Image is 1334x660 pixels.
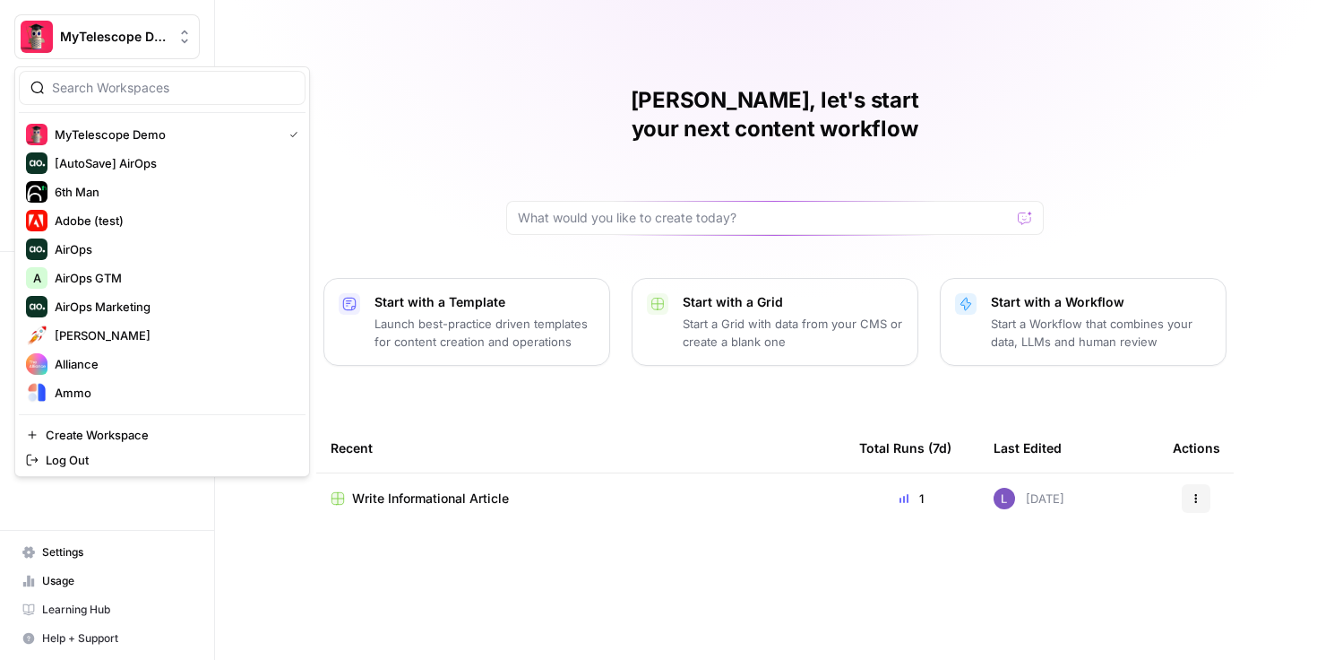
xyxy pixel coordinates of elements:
[55,269,291,287] span: AirOps GTM
[42,544,192,560] span: Settings
[859,490,965,508] div: 1
[14,567,200,595] a: Usage
[55,355,291,373] span: Alliance
[19,447,306,473] a: Log Out
[352,490,509,508] span: Write Informational Article
[26,382,47,404] img: Ammo Logo
[994,488,1064,509] div: [DATE]
[26,296,47,317] img: AirOps Marketing Logo
[46,451,291,469] span: Log Out
[55,384,291,402] span: Ammo
[26,325,47,346] img: Alex Testing Logo
[26,124,47,145] img: MyTelescope Demo Logo
[323,278,610,366] button: Start with a TemplateLaunch best-practice driven templates for content creation and operations
[1173,423,1220,473] div: Actions
[991,315,1211,351] p: Start a Workflow that combines your data, LLMs and human review
[42,602,192,618] span: Learning Hub
[33,269,41,287] span: A
[26,210,47,231] img: Adobe (test) Logo
[26,353,47,375] img: Alliance Logo
[42,573,192,589] span: Usage
[42,630,192,647] span: Help + Support
[46,426,291,444] span: Create Workspace
[55,183,291,201] span: 6th Man
[21,21,53,53] img: MyTelescope Demo Logo
[14,538,200,567] a: Settings
[52,79,294,97] input: Search Workspaces
[60,28,168,46] span: MyTelescope Demo
[14,66,310,477] div: Workspace: MyTelescope Demo
[994,423,1062,473] div: Last Edited
[506,86,1044,143] h1: [PERSON_NAME], let's start your next content workflow
[683,293,903,311] p: Start with a Grid
[14,14,200,59] button: Workspace: MyTelescope Demo
[632,278,918,366] button: Start with a GridStart a Grid with data from your CMS or create a blank one
[331,423,831,473] div: Recent
[331,490,831,508] a: Write Informational Article
[994,488,1015,509] img: rn7sh892ioif0lo51687sih9ndqw
[55,326,291,344] span: [PERSON_NAME]
[14,595,200,624] a: Learning Hub
[26,239,47,260] img: AirOps Logo
[374,315,595,351] p: Launch best-practice driven templates for content creation and operations
[55,240,291,258] span: AirOps
[518,209,1011,227] input: What would you like to create today?
[374,293,595,311] p: Start with a Template
[55,126,275,143] span: MyTelescope Demo
[14,624,200,653] button: Help + Support
[26,181,47,203] img: 6th Man Logo
[940,278,1226,366] button: Start with a WorkflowStart a Workflow that combines your data, LLMs and human review
[55,154,291,172] span: [AutoSave] AirOps
[19,422,306,447] a: Create Workspace
[859,423,951,473] div: Total Runs (7d)
[683,315,903,351] p: Start a Grid with data from your CMS or create a blank one
[26,152,47,174] img: [AutoSave] AirOps Logo
[991,293,1211,311] p: Start with a Workflow
[55,298,291,316] span: AirOps Marketing
[55,212,291,230] span: Adobe (test)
